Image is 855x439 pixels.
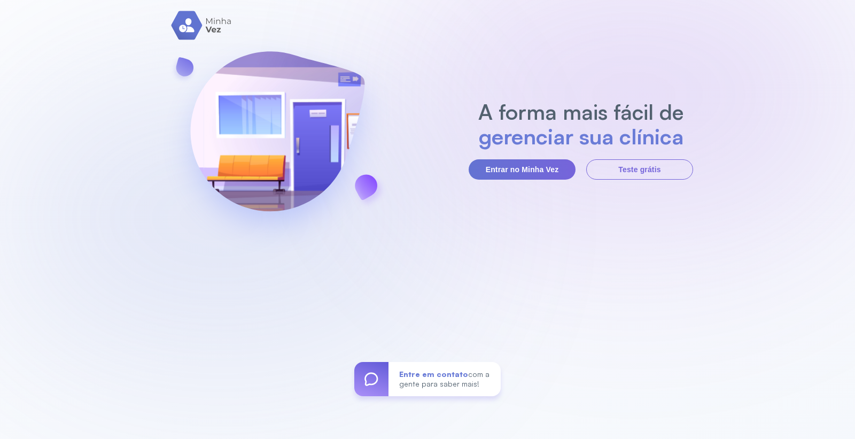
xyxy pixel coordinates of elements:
[399,369,468,379] span: Entre em contato
[473,99,689,124] h2: A forma mais fácil de
[388,362,501,396] div: com a gente para saber mais!
[162,23,393,256] img: banner-login.svg
[469,159,576,180] button: Entrar no Minha Vez
[586,159,693,180] button: Teste grátis
[354,362,501,396] a: Entre em contatocom a gente para saber mais!
[171,11,232,40] img: logo.svg
[473,124,689,149] h2: gerenciar sua clínica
